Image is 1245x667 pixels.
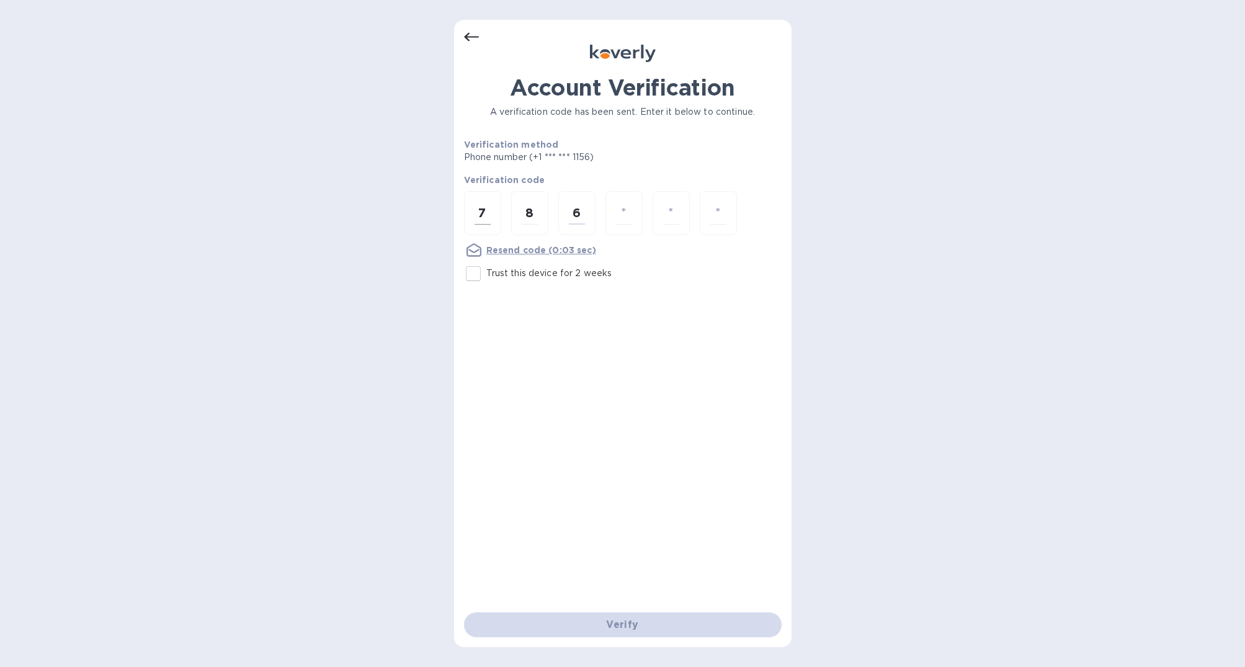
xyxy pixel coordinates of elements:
b: Verification method [464,140,559,150]
p: Verification code [464,174,782,186]
p: Trust this device for 2 weeks [486,267,612,280]
p: Phone number (+1 *** *** 1156) [464,151,689,164]
p: A verification code has been sent. Enter it below to continue. [464,105,782,119]
u: Resend code (0:03 sec) [486,245,596,255]
h1: Account Verification [464,74,782,101]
